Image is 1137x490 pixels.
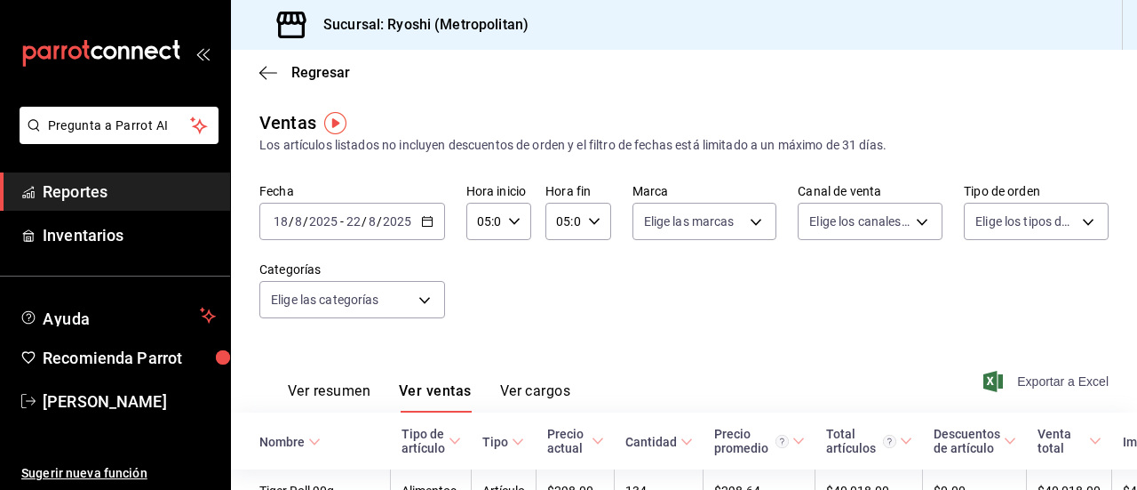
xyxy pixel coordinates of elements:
span: Tipo [482,435,524,449]
span: Tipo de artículo [402,427,461,455]
div: Precio actual [547,427,588,455]
label: Hora inicio [466,185,531,197]
div: Ventas [259,109,316,136]
span: Cantidad [625,435,693,449]
div: Total artículos [826,427,896,455]
span: Reportes [43,180,216,204]
svg: Precio promedio = Total artículos / cantidad [775,435,789,448]
span: Regresar [291,64,350,81]
label: Categorías [259,263,445,276]
span: Ayuda [43,305,193,326]
span: Nombre [259,435,321,449]
span: Total artículos [826,427,912,455]
button: Regresar [259,64,350,81]
label: Fecha [259,185,445,197]
span: / [289,214,294,229]
div: Venta total [1038,427,1085,455]
svg: El total artículos considera cambios de precios en los artículos así como costos adicionales por ... [883,435,896,448]
input: -- [368,214,377,229]
span: Pregunta a Parrot AI [48,116,191,135]
input: ---- [308,214,338,229]
span: Inventarios [43,223,216,247]
h3: Sucursal: Ryoshi (Metropolitan) [309,14,529,36]
span: Elige los canales de venta [809,213,910,230]
div: Nombre [259,435,305,449]
label: Hora fin [545,185,610,197]
span: Elige las categorías [271,291,379,309]
span: - [340,214,344,229]
label: Canal de venta [798,185,942,197]
span: / [362,214,367,229]
button: Ver ventas [399,382,472,413]
a: Pregunta a Parrot AI [12,129,219,148]
span: Sugerir nueva función [21,464,216,483]
span: Elige los tipos de orden [975,213,1076,230]
span: Recomienda Parrot [43,346,216,370]
span: Precio promedio [714,427,805,455]
span: / [303,214,308,229]
span: [PERSON_NAME] [43,390,216,414]
button: Ver resumen [288,382,370,413]
button: open_drawer_menu [195,46,210,60]
input: -- [294,214,303,229]
span: Descuentos de artículo [934,427,1016,455]
span: / [377,214,382,229]
span: Precio actual [547,427,604,455]
div: navigation tabs [288,382,570,413]
input: -- [273,214,289,229]
img: Tooltip marker [324,112,346,134]
input: ---- [382,214,412,229]
div: Los artículos listados no incluyen descuentos de orden y el filtro de fechas está limitado a un m... [259,136,1109,155]
button: Pregunta a Parrot AI [20,107,219,144]
span: Venta total [1038,427,1101,455]
button: Ver cargos [500,382,571,413]
div: Precio promedio [714,427,789,455]
label: Marca [632,185,777,197]
div: Descuentos de artículo [934,427,1000,455]
div: Cantidad [625,435,677,449]
div: Tipo de artículo [402,427,445,455]
button: Exportar a Excel [987,371,1109,392]
label: Tipo de orden [964,185,1109,197]
span: Elige las marcas [644,213,735,230]
input: -- [346,214,362,229]
div: Tipo [482,435,508,449]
